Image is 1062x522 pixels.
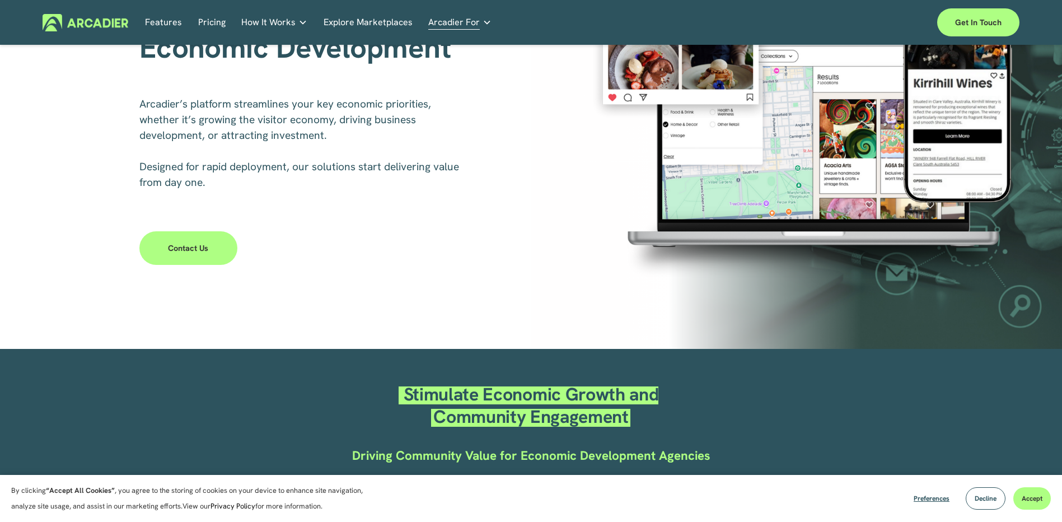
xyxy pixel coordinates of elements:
a: Features [145,14,182,31]
span: Community Engagement [433,405,629,428]
span: Arcadier For [428,15,480,30]
p: Arcadier’s platform streamlines your key economic priorities, whether it’s growing the visitor ec... [139,96,466,190]
span: Decline [975,494,996,503]
p: By clicking , you agree to the storing of cookies on your device to enhance site navigation, anal... [11,483,375,514]
strong: Driving Community Value for Economic Development Agencies [352,448,710,464]
a: Pricing [198,14,226,31]
iframe: Chat Widget [1006,468,1062,522]
a: Privacy Policy [210,501,255,511]
span: Stimulate Economic Growth and [404,383,659,406]
strong: “Accept All Cookies” [46,486,115,495]
a: Explore Marketplaces [324,14,413,31]
span: Designed for rapid deployment, our solutions start delivering value from day one. [139,160,462,189]
a: Contact Us [139,231,237,265]
a: folder dropdown [241,14,307,31]
span: How It Works [241,15,296,30]
button: Decline [966,487,1005,510]
a: Get in touch [937,8,1019,36]
button: Preferences [905,487,958,510]
img: Arcadier [43,14,128,31]
a: folder dropdown [428,14,492,31]
span: Preferences [914,494,949,503]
